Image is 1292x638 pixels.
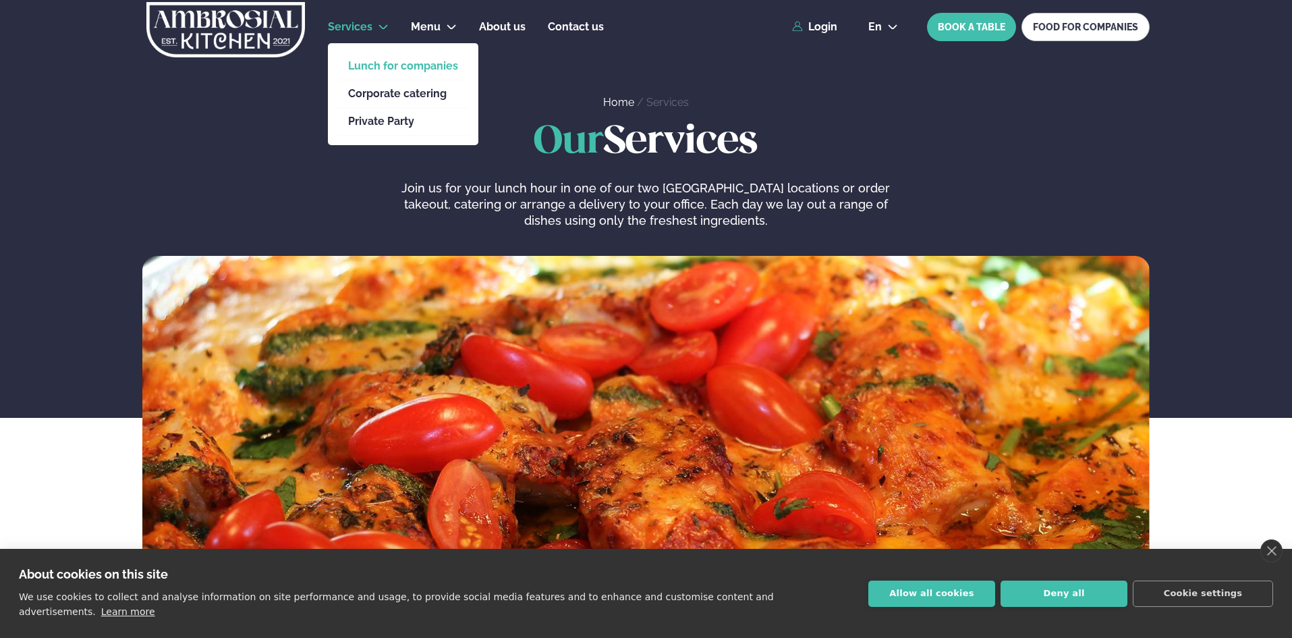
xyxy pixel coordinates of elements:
a: Home [603,96,634,109]
button: Deny all [1001,581,1127,607]
img: image alt [142,256,1150,623]
button: en [858,22,909,32]
span: Services [328,20,372,33]
a: Services [328,19,372,35]
p: We use cookies to collect and analyse information on site performance and usage, to provide socia... [19,591,774,617]
a: About us [479,19,526,35]
a: FOOD FOR COMPANIES [1021,13,1150,41]
strong: About cookies on this site [19,567,168,581]
span: en [868,22,882,32]
a: Services [646,96,689,109]
img: logo [145,2,306,57]
span: Menu [411,20,441,33]
a: Corporate catering [348,88,458,99]
span: About us [479,20,526,33]
a: close [1260,539,1283,562]
a: Lunch for companies [348,61,458,72]
button: Allow all cookies [868,581,995,607]
span: Our [534,124,604,161]
span: / [637,96,646,109]
button: BOOK A TABLE [927,13,1016,41]
button: Cookie settings [1133,581,1273,607]
a: Learn more [101,606,155,617]
p: Join us for your lunch hour in one of our two [GEOGRAPHIC_DATA] locations or order takeout, cater... [391,180,901,229]
a: Login [792,21,837,33]
a: Menu [411,19,441,35]
a: Private Party [348,116,458,127]
a: Contact us [548,19,604,35]
h1: Services [142,121,1150,164]
span: Contact us [548,20,604,33]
